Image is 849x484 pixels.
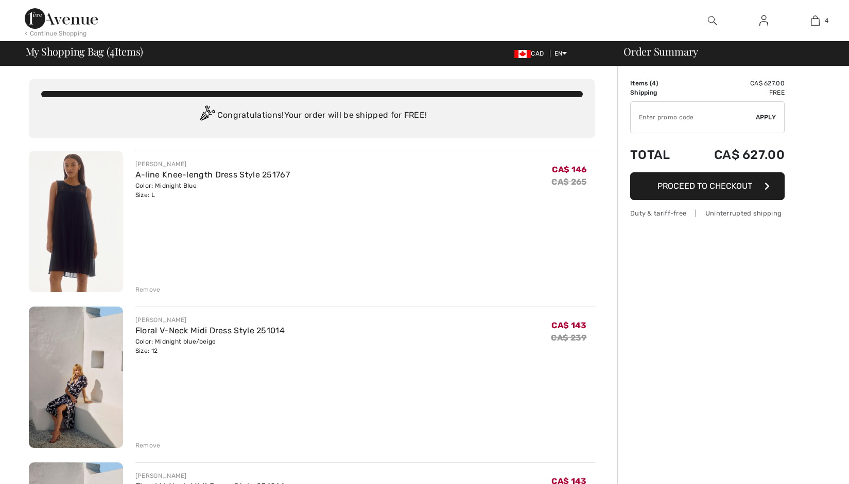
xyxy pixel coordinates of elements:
[135,471,285,480] div: [PERSON_NAME]
[29,307,123,448] img: Floral V-Neck Midi Dress Style 251014
[686,88,785,97] td: Free
[630,172,785,200] button: Proceed to Checkout
[25,29,87,38] div: < Continue Shopping
[790,14,840,27] a: 4
[551,320,586,330] span: CA$ 143
[630,137,686,172] td: Total
[686,137,785,172] td: CA$ 627.00
[759,14,768,27] img: My Info
[135,337,285,355] div: Color: Midnight blue/beige Size: 12
[657,181,752,191] span: Proceed to Checkout
[514,50,531,58] img: Canadian Dollar
[135,315,285,325] div: [PERSON_NAME]
[135,159,290,169] div: [PERSON_NAME]
[756,113,776,122] span: Apply
[29,151,123,292] img: A-line Knee-length Dress Style 251767
[551,333,586,343] s: CA$ 239
[552,165,586,174] span: CA$ 146
[811,14,820,27] img: My Bag
[631,102,756,133] input: Promo code
[555,50,567,57] span: EN
[135,170,290,180] a: A-line Knee-length Dress Style 251767
[686,79,785,88] td: CA$ 627.00
[708,14,717,27] img: search the website
[110,44,115,57] span: 4
[25,8,98,29] img: 1ère Avenue
[514,50,548,57] span: CAD
[135,326,285,335] a: Floral V-Neck Midi Dress Style 251014
[630,88,686,97] td: Shipping
[197,105,217,126] img: Congratulation2.svg
[135,181,290,200] div: Color: Midnight Blue Size: L
[611,46,843,57] div: Order Summary
[41,105,583,126] div: Congratulations! Your order will be shipped for FREE!
[630,208,785,218] div: Duty & tariff-free | Uninterrupted shipping
[751,14,776,27] a: Sign In
[551,177,586,187] s: CA$ 265
[825,16,828,25] span: 4
[630,79,686,88] td: Items ( )
[135,285,161,294] div: Remove
[26,46,144,57] span: My Shopping Bag ( Items)
[652,80,656,87] span: 4
[135,441,161,450] div: Remove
